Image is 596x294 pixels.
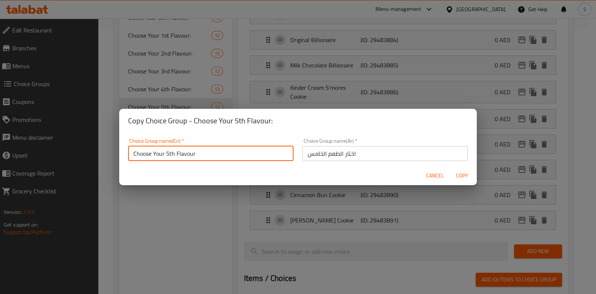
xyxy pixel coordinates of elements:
[423,169,447,183] button: Cancel
[128,115,468,127] h2: Copy Choice Group - Choose Your 5th Flavour:
[453,171,471,180] span: Copy
[426,171,444,180] span: Cancel
[450,169,474,183] button: Copy
[302,146,468,161] input: Please enter Choice Group name(ar)
[128,146,294,161] input: Please enter Choice Group name(en)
